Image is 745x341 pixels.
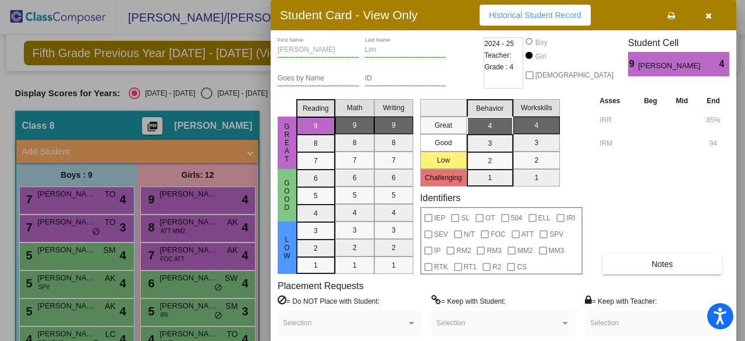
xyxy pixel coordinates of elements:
[434,244,441,258] span: IP
[278,75,359,83] input: goes by name
[634,94,666,107] th: Beg
[651,259,673,269] span: Notes
[521,227,534,241] span: ATT
[464,260,477,274] span: RT1
[719,57,729,71] span: 4
[464,227,475,241] span: N/T
[461,211,470,225] span: SL
[535,68,613,82] span: [DEMOGRAPHIC_DATA]
[431,295,506,307] label: = Keep with Student:
[585,295,657,307] label: = Keep with Teacher:
[434,260,448,274] span: RTK
[628,57,638,71] span: 9
[599,135,632,152] input: assessment
[278,295,379,307] label: = Do NOT Place with Student:
[485,211,495,225] span: OT
[599,111,632,129] input: assessment
[535,51,547,62] div: Girl
[535,37,548,48] div: Boy
[282,122,292,163] span: Great
[489,10,581,20] span: Historical Student Record
[480,5,591,26] button: Historical Student Record
[628,37,729,48] h3: Student Cell
[484,61,513,73] span: Grade : 4
[434,227,448,241] span: SEV
[566,211,575,225] span: IRI
[282,235,292,260] span: Low
[517,244,533,258] span: MM2
[456,244,471,258] span: RM2
[549,244,565,258] span: MM3
[602,254,722,275] button: Notes
[282,179,292,212] span: Good
[491,227,505,241] span: FOC
[697,94,729,107] th: End
[434,211,445,225] span: IEP
[511,211,523,225] span: 504
[492,260,501,274] span: R2
[487,244,501,258] span: RM3
[484,38,514,50] span: 2024 - 25
[538,211,551,225] span: ELL
[280,8,418,22] h3: Student Card - View Only
[420,192,460,203] label: Identifiers
[517,260,527,274] span: CS
[549,227,563,241] span: SPV
[597,94,634,107] th: Asses
[484,50,511,61] span: Teacher:
[278,280,364,291] label: Placement Requests
[638,60,703,72] span: [PERSON_NAME]
[666,94,697,107] th: Mid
